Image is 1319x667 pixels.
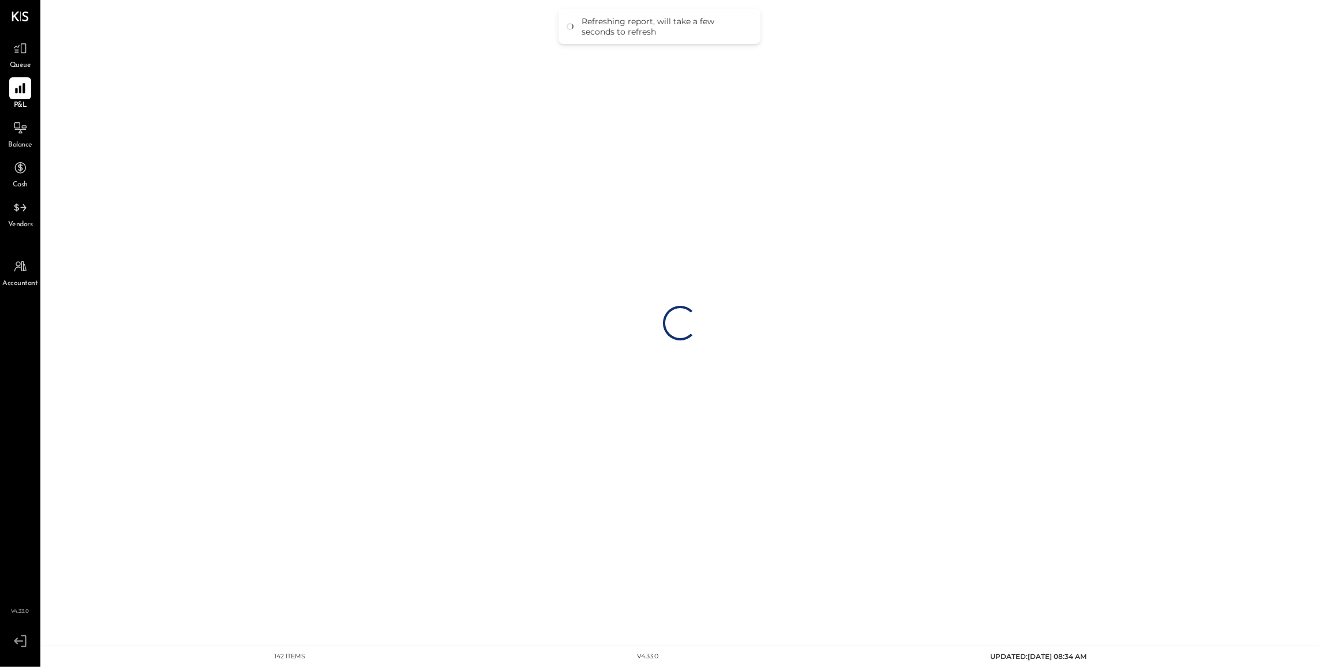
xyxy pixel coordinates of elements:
span: Accountant [3,279,38,289]
div: Refreshing report, will take a few seconds to refresh [582,16,749,37]
a: Vendors [1,197,40,230]
a: Balance [1,117,40,151]
span: Vendors [8,220,33,230]
a: P&L [1,77,40,111]
a: Accountant [1,256,40,289]
a: Queue [1,38,40,71]
span: Cash [13,180,28,190]
div: v 4.33.0 [637,652,658,661]
div: 142 items [274,652,305,661]
span: Balance [8,140,32,151]
span: Queue [10,61,31,71]
span: P&L [14,100,27,111]
span: UPDATED: [DATE] 08:34 AM [990,652,1086,661]
a: Cash [1,157,40,190]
